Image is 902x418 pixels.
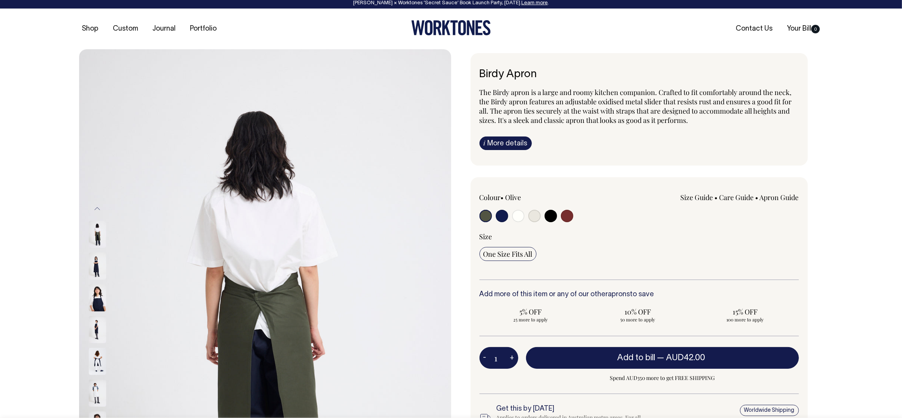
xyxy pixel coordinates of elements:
[760,193,799,202] a: Apron Guide
[719,193,754,202] a: Care Guide
[526,347,799,369] button: Add to bill —AUD42.00
[89,348,106,375] img: dark-navy
[89,252,106,280] img: dark-navy
[590,316,685,323] span: 50 more to apply
[506,350,518,366] button: +
[483,307,578,316] span: 5% OFF
[110,22,141,35] a: Custom
[681,193,713,202] a: Size Guide
[89,221,106,248] img: olive
[8,0,894,6] div: [PERSON_NAME] × Worktones ‘Secret Sauce’ Book Launch Party, [DATE]. .
[479,193,607,202] div: Colour
[698,316,793,323] span: 100 more to apply
[505,193,521,202] label: Olive
[784,22,823,35] a: Your Bill0
[79,22,102,35] a: Shop
[479,247,536,261] input: One Size Fits All
[89,316,106,343] img: dark-navy
[501,193,504,202] span: •
[755,193,759,202] span: •
[497,405,654,413] h6: Get this by [DATE]
[91,200,103,218] button: Previous
[733,22,776,35] a: Contact Us
[187,22,220,35] a: Portfolio
[479,291,799,299] h6: Add more of this item or any of our other to save
[479,136,532,150] a: iMore details
[608,291,630,298] a: aprons
[483,316,578,323] span: 25 more to apply
[479,350,490,366] button: -
[479,232,799,241] div: Size
[483,249,533,259] span: One Size Fits All
[715,193,718,202] span: •
[89,284,106,311] img: dark-navy
[617,354,655,362] span: Add to bill
[150,22,179,35] a: Journal
[590,307,685,316] span: 10% OFF
[698,307,793,316] span: 15% OFF
[666,354,705,362] span: AUD42.00
[811,25,820,33] span: 0
[484,139,486,147] span: i
[521,1,548,5] a: Learn more
[479,69,799,81] h6: Birdy Apron
[526,373,799,383] span: Spend AUD350 more to get FREE SHIPPING
[694,305,797,325] input: 15% OFF 100 more to apply
[586,305,689,325] input: 10% OFF 50 more to apply
[479,305,582,325] input: 5% OFF 25 more to apply
[89,380,106,407] img: off-white
[657,354,707,362] span: —
[479,88,792,125] span: The Birdy apron is a large and roomy kitchen companion. Crafted to fit comfortably around the nec...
